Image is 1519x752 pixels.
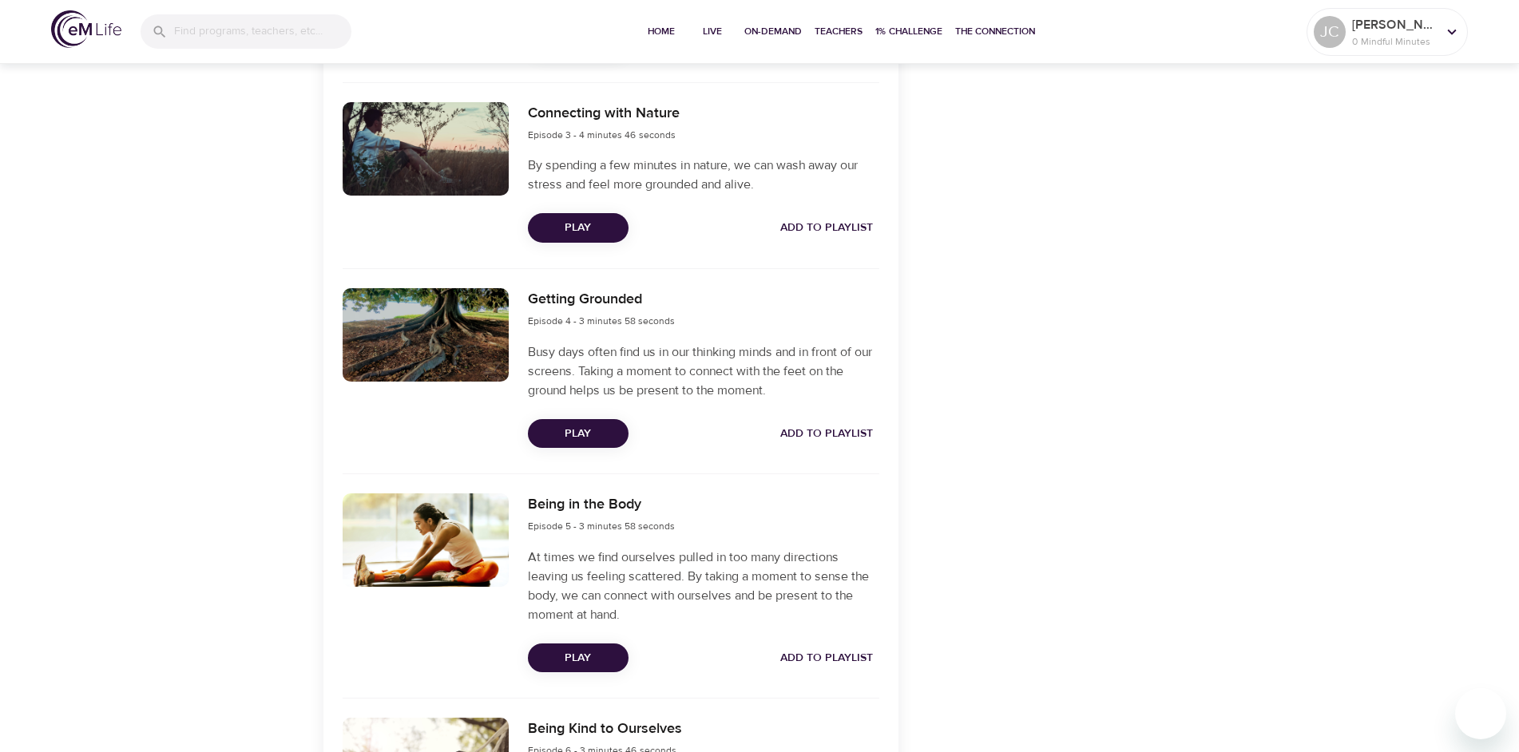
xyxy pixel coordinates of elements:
span: The Connection [955,23,1035,40]
span: Teachers [815,23,863,40]
p: 0 Mindful Minutes [1352,34,1437,49]
button: Add to Playlist [774,419,879,449]
h6: Getting Grounded [528,288,675,311]
span: Episode 3 - 4 minutes 46 seconds [528,129,676,141]
span: On-Demand [744,23,802,40]
span: Episode 5 - 3 minutes 58 seconds [528,520,675,532]
img: logo [51,10,121,48]
input: Find programs, teachers, etc... [174,14,351,49]
span: Play [541,424,616,444]
span: Play [541,648,616,668]
button: Add to Playlist [774,643,879,673]
span: Home [642,23,680,40]
p: Busy days often find us in our thinking minds and in front of our screens. Taking a moment to con... [528,342,879,400]
p: By spending a few minutes in nature, we can wash away our stress and feel more grounded and alive. [528,156,879,194]
span: 1% Challenge [875,23,942,40]
button: Play [528,419,629,449]
span: Add to Playlist [780,218,873,238]
span: Add to Playlist [780,424,873,444]
span: Live [693,23,732,40]
span: Add to Playlist [780,648,873,668]
iframe: Button to launch messaging window [1455,688,1506,739]
div: JC [1314,16,1346,48]
button: Add to Playlist [774,213,879,243]
p: [PERSON_NAME] [1352,15,1437,34]
button: Play [528,643,629,673]
span: Play [541,218,616,238]
h6: Being Kind to Ourselves [528,718,682,741]
h6: Connecting with Nature [528,102,680,125]
span: Episode 4 - 3 minutes 58 seconds [528,315,675,327]
button: Play [528,213,629,243]
p: At times we find ourselves pulled in too many directions leaving us feeling scattered. By taking ... [528,548,879,624]
h6: Being in the Body [528,493,675,517]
